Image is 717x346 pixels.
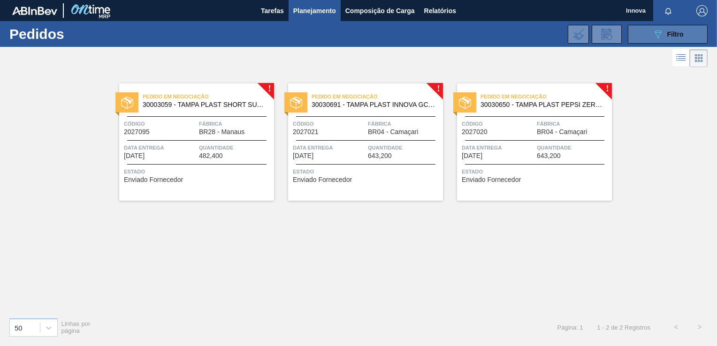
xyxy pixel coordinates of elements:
[293,5,336,16] span: Planejamento
[688,316,711,339] button: >
[628,25,708,44] button: Filtro
[143,92,274,101] span: Pedido em Negociação
[9,29,144,39] h1: Pedidos
[124,143,197,152] span: Data entrega
[312,92,443,101] span: Pedido em Negociação
[61,320,91,334] span: Linhas por página
[124,152,145,159] span: 12/09/2025
[199,119,272,128] span: Fábrica
[124,119,197,128] span: Código
[121,97,133,109] img: estado
[312,101,435,108] span: 30030691 - TAMPA PLAST INNOVA GCA ZERO NIV24
[368,152,392,159] span: 643,200
[368,128,418,135] span: BR04 - Camaçari
[568,25,589,44] div: Importar Negociações dos Pedidos
[443,83,612,201] a: !estadoPedido em Negociação30030650 - TAMPA PLAST PEPSI ZERO NIV24Código2027020FábricaBR04 - Cama...
[653,4,683,17] button: Notificações
[462,152,482,159] span: 11/10/2025
[345,5,415,16] span: Composição de Carga
[124,176,183,183] span: Enviado Fornecedor
[690,49,708,67] div: Visão em Cards
[293,167,441,176] span: Status
[105,83,274,201] a: !estadoPedido em Negociação30003059 - TAMPA PLAST SHORT SUKITA S/ LINERCódigo2027095FábricaBR28 -...
[462,128,488,135] span: 2027020
[537,128,587,135] span: BR04 - Camaçari
[664,316,688,339] button: <
[557,324,583,331] span: Página: 1
[199,152,223,159] span: 482,400
[667,30,684,38] span: Filtro
[481,101,604,108] span: 30030650 - TAMPA PLAST PEPSI ZERO NIV24
[293,128,319,135] span: 2027021
[462,176,521,183] span: Enviado Fornecedor
[672,49,690,67] div: Visão em Lista
[199,143,272,152] span: Quantidade
[368,119,441,128] span: Fábrica
[462,167,610,176] span: Status
[368,143,441,152] span: Quantidade
[696,5,708,16] img: Logout
[261,5,284,16] span: Tarefas
[293,152,313,159] span: 11/10/2025
[124,167,272,176] span: Status
[424,5,456,16] span: Relatórios
[293,143,366,152] span: Data entrega
[537,119,610,128] span: Fábrica
[293,119,366,128] span: Código
[537,152,561,159] span: 643,200
[481,92,612,101] span: Pedido em Negociação
[293,176,352,183] span: Enviado Fornecedor
[124,128,150,135] span: 2027095
[274,83,443,201] a: !estadoPedido em Negociação30030691 - TAMPA PLAST INNOVA GCA ZERO NIV24Código2027021FábricaBR04 -...
[597,324,650,331] span: 1 - 2 de 2 Registros
[537,143,610,152] span: Quantidade
[15,323,23,331] div: 50
[143,101,267,108] span: 30003059 - TAMPA PLAST SHORT SUKITA S/ LINER
[462,143,534,152] span: Data entrega
[459,97,471,109] img: estado
[12,7,57,15] img: TNhmsLtSVTkK8tSr43FrP2fwEKptu5GPRR3wAAAABJRU5ErkJggg==
[199,128,244,135] span: BR28 - Manaus
[592,25,622,44] div: Solicitação de Revisão de Pedidos
[290,97,302,109] img: estado
[462,119,534,128] span: Código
